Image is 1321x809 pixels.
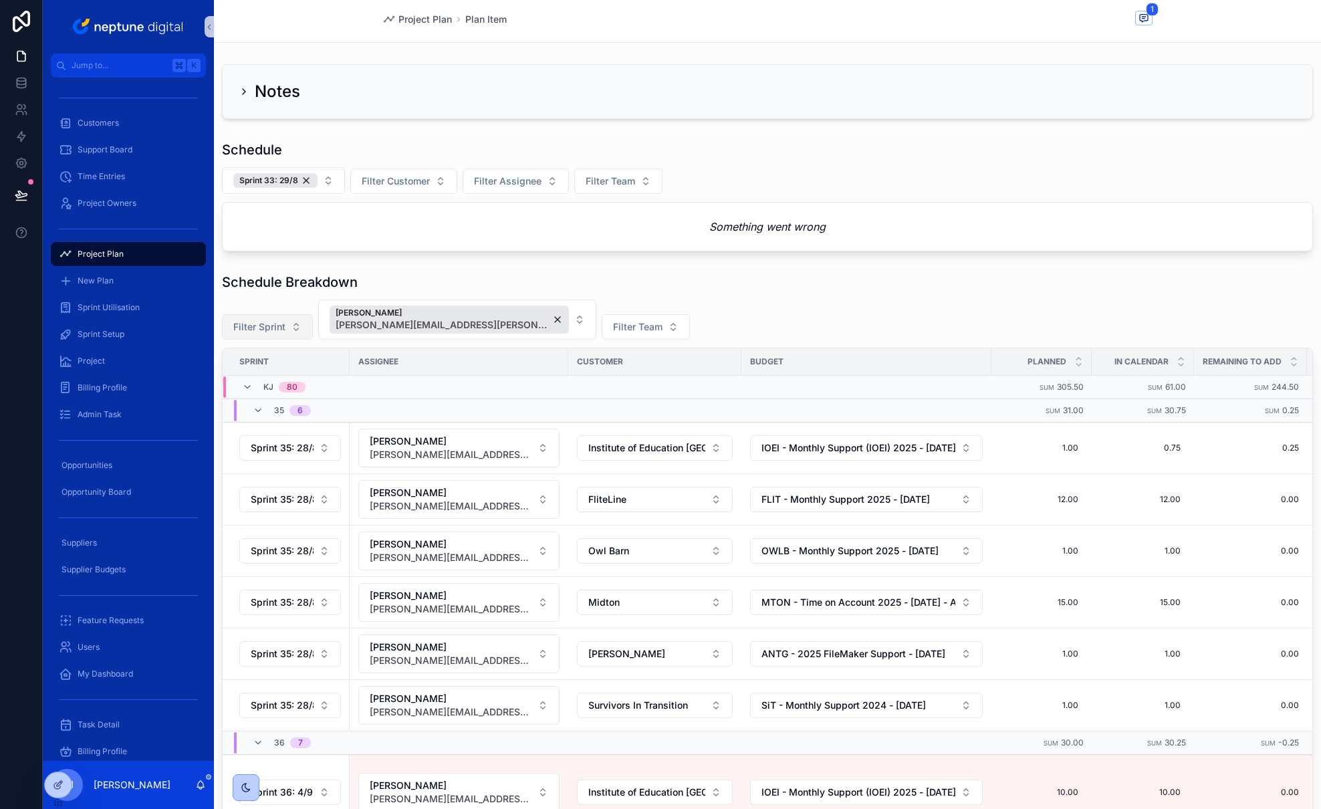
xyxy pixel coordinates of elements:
button: Select Button [358,686,560,725]
button: Select Button [750,641,983,667]
span: 1 [1146,3,1159,16]
span: 61.00 [1165,382,1186,392]
span: Institute of Education [GEOGRAPHIC_DATA] [588,786,705,799]
span: IOEI - Monthly Support (IOEI) 2025 - [DATE] [761,441,955,455]
span: Project Plan [398,13,452,26]
button: Select Button [750,780,983,805]
button: Select Button [239,641,341,667]
a: 1.00 [1100,643,1186,665]
button: Select Button [239,590,341,615]
a: 0.75 [1100,437,1186,459]
span: 12.00 [1005,494,1078,505]
a: Select Button [358,582,560,622]
a: 10.00 [1100,782,1186,803]
span: Sprint Utilisation [78,302,140,313]
a: Admin Task [51,402,206,427]
span: Institute of Education [GEOGRAPHIC_DATA] [588,441,705,455]
button: Select Button [750,487,983,512]
span: [PERSON_NAME][EMAIL_ADDRESS][PERSON_NAME][DOMAIN_NAME] [336,318,550,332]
button: Unselect 11 [233,173,318,188]
span: Remaining to Add [1203,356,1282,367]
span: Assignee [358,356,398,367]
span: 10.00 [1105,787,1181,798]
a: Select Button [576,779,733,806]
span: Task Detail [78,719,120,730]
span: 15.00 [1005,597,1078,608]
span: 1.00 [1105,649,1181,659]
span: 1.00 [1005,700,1078,711]
small: Sum [1265,407,1280,415]
p: [PERSON_NAME] [94,778,170,792]
span: In Calendar [1114,356,1169,367]
button: Select Button [358,429,560,467]
span: Project [78,356,105,366]
span: MTON - Time on Account 2025 - [DATE] - Ada Production Rewrite Extension - 5 days [761,596,955,609]
span: 31.00 [1063,405,1084,415]
a: Select Button [239,435,342,461]
button: Select Button [577,487,733,512]
span: Admin Task [78,409,122,420]
span: Billing Profile [78,746,127,757]
button: Select Button [358,532,560,570]
button: Select Button [318,300,596,340]
span: [PERSON_NAME] [370,641,532,654]
span: Customer [577,356,623,367]
button: Select Button [750,590,983,615]
span: 1.00 [1105,700,1181,711]
span: 0.00 [1202,787,1299,798]
span: SiT - Monthly Support 2024 - [DATE] [761,699,926,712]
span: 12.00 [1105,494,1181,505]
a: Select Button [239,779,342,806]
span: [PERSON_NAME] [336,308,550,318]
span: 305.50 [1057,382,1084,392]
span: [PERSON_NAME] [370,538,532,551]
span: 0.00 [1202,700,1299,711]
a: Supplier Budgets [51,558,206,582]
a: Select Button [576,641,733,667]
small: Sum [1040,384,1054,391]
span: OWLB - Monthly Support 2025 - [DATE] [761,544,939,558]
a: 15.00 [999,592,1084,613]
a: New Plan [51,269,206,293]
a: 1.00 [999,643,1084,665]
span: Owl Barn [588,544,629,558]
a: 12.00 [1100,489,1186,510]
a: Select Button [749,435,983,461]
h1: Schedule Breakdown [222,273,358,292]
span: Budget [750,356,784,367]
a: 12.00 [999,489,1084,510]
span: Plan Item [465,13,507,26]
span: Sprint 35: 28/8 [251,544,314,558]
a: Select Button [358,428,560,468]
button: Select Button [577,780,733,805]
span: [PERSON_NAME][EMAIL_ADDRESS][PERSON_NAME][DOMAIN_NAME] [370,551,532,564]
span: Time Entries [78,171,125,182]
button: Select Button [577,590,733,615]
span: Sprint 35: 28/8 [251,493,314,506]
button: Select Button [463,168,569,194]
button: Select Button [239,780,341,805]
span: Support Board [78,144,132,155]
a: 0.00 [1202,649,1299,659]
a: Feature Requests [51,608,206,632]
div: scrollable content [43,78,214,761]
button: Select Button [574,168,663,194]
span: Sprint 35: 28/8 [251,596,314,609]
span: Planned [1028,356,1066,367]
span: My Dashboard [78,669,133,679]
span: Customers [78,118,119,128]
h2: Notes [255,81,300,102]
button: Select Button [239,538,341,564]
a: Select Button [576,435,733,461]
span: 35 [274,405,284,416]
span: 1.00 [1005,546,1078,556]
span: Sprint 35: 28/8 [251,699,314,712]
span: Opportunities [62,460,112,471]
span: 244.50 [1272,382,1299,392]
span: FLIT - Monthly Support 2025 - [DATE] [761,493,930,506]
span: [PERSON_NAME] [370,435,532,448]
a: Select Button [749,589,983,616]
button: Jump to...K [51,53,206,78]
a: Select Button [749,779,983,806]
button: Select Button [222,314,313,340]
